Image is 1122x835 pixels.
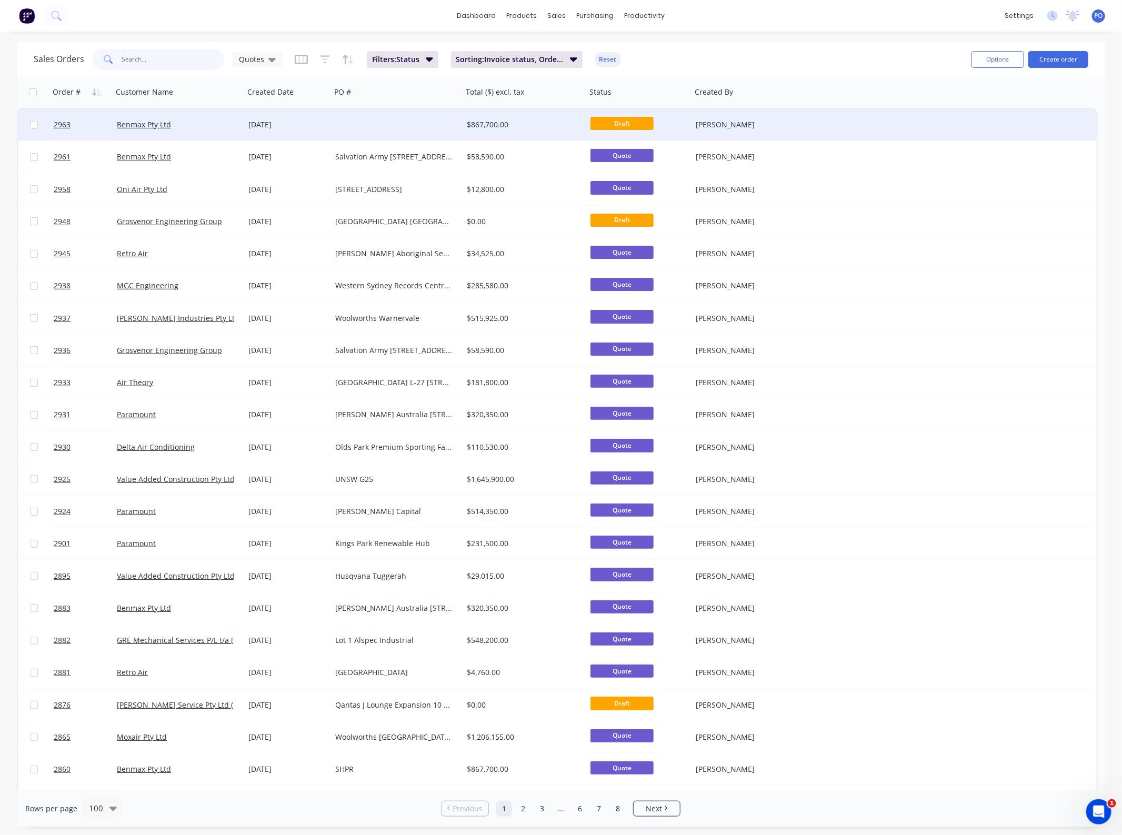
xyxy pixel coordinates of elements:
button: Create order [1028,51,1088,68]
div: Kings Park Renewable Hub [335,538,452,549]
span: Quote [590,246,654,259]
span: Quote [590,343,654,356]
div: [PERSON_NAME] [696,442,813,452]
span: Quote [590,600,654,613]
a: 2925 [54,464,117,495]
a: Benmax Pty Ltd [117,152,171,162]
span: 2882 [54,635,71,646]
a: 2895 [54,560,117,592]
span: 2945 [54,248,71,259]
div: [PERSON_NAME] [696,474,813,485]
div: [DATE] [248,442,327,452]
span: Quote [590,632,654,646]
span: Quote [590,568,654,581]
div: $1,206,155.00 [467,732,576,742]
span: Quote [590,407,654,420]
div: settings [999,8,1039,24]
div: [PERSON_NAME] [696,506,813,517]
a: 2958 [54,174,117,205]
a: Benmax Pty Ltd [117,119,171,129]
a: 2936 [54,335,117,366]
div: [DATE] [248,603,327,613]
div: [DATE] [248,635,327,646]
div: [DATE] [248,474,327,485]
span: Quote [590,278,654,291]
ul: Pagination [437,801,685,817]
a: 2901 [54,528,117,559]
a: Grosvenor Engineering Group [117,345,222,355]
div: products [502,8,543,24]
div: [DATE] [248,538,327,549]
a: 2849 [54,786,117,817]
div: [GEOGRAPHIC_DATA] [GEOGRAPHIC_DATA][MEDICAL_DATA] [335,216,452,227]
a: Oni Air Pty Ltd [117,184,167,194]
div: $58,590.00 [467,345,576,356]
div: [PERSON_NAME] [696,667,813,678]
input: Search... [122,49,225,70]
a: Retro Air [117,667,148,677]
span: 2936 [54,345,71,356]
a: Air Theory [117,377,153,387]
div: [PERSON_NAME] [696,345,813,356]
div: [DATE] [248,216,327,227]
div: Western Sydney Records Centre [STREET_ADDRESS][PERSON_NAME] [335,280,452,291]
span: Quote [590,729,654,742]
div: $110,530.00 [467,442,576,452]
div: [PERSON_NAME] [696,700,813,710]
div: [DATE] [248,119,327,130]
span: 2948 [54,216,71,227]
div: PO # [334,87,351,97]
div: $4,760.00 [467,667,576,678]
div: Total ($) excl. tax [466,87,524,97]
div: $1,645,900.00 [467,474,576,485]
div: purchasing [572,8,619,24]
a: Previous page [442,803,488,814]
div: Olds Park Premium Sporting Facility [335,442,452,452]
a: Value Added Construction Pty Ltd [117,474,235,484]
a: 2860 [54,753,117,785]
div: [DATE] [248,313,327,324]
div: [PERSON_NAME] [696,248,813,259]
a: MGC Engineering [117,280,178,290]
div: [DATE] [248,152,327,162]
a: 2883 [54,592,117,624]
img: Factory [19,8,35,24]
a: 2933 [54,367,117,398]
a: Benmax Pty Ltd [117,603,171,613]
div: [PERSON_NAME] [696,119,813,130]
span: 2924 [54,506,71,517]
div: [PERSON_NAME] [696,764,813,774]
div: Created By [695,87,733,97]
span: Quote [590,181,654,194]
a: Page 1 is your current page [496,801,512,817]
span: Quote [590,665,654,678]
div: [PERSON_NAME] Australia [STREET_ADDRESS][PERSON_NAME] [335,409,452,420]
span: 2883 [54,603,71,613]
a: Next page [634,803,680,814]
span: 2930 [54,442,71,452]
span: Filters: Status [372,54,419,65]
span: 2931 [54,409,71,420]
div: [GEOGRAPHIC_DATA] L-27 [STREET_ADDRESS] [335,377,452,388]
div: Lot 1 Alspec Industrial [335,635,452,646]
span: Quote [590,149,654,162]
div: $285,580.00 [467,280,576,291]
div: Order # [53,87,81,97]
a: [PERSON_NAME] Industries Pty Ltd [117,313,239,323]
span: 2938 [54,280,71,291]
a: Page 6 [572,801,588,817]
a: 2924 [54,496,117,527]
a: [PERSON_NAME] Service Pty Ltd ([PERSON_NAME] - Spotless) [117,700,330,710]
span: Rows per page [25,803,77,814]
div: [DATE] [248,409,327,420]
div: [PERSON_NAME] [696,184,813,195]
div: [PERSON_NAME] Aboriginal Services [PERSON_NAME][STREET_ADDRESS] [335,248,452,259]
div: SHPR [335,764,452,774]
div: [PERSON_NAME] Capital [335,506,452,517]
div: [PERSON_NAME] [696,313,813,324]
div: Salvation Army [STREET_ADDRESS] [335,345,452,356]
div: Qantas J Lounge Expansion 10 Arrivals Court Mascot [GEOGRAPHIC_DATA] 2020 [335,700,452,710]
div: [DATE] [248,700,327,710]
div: Customer Name [116,87,173,97]
div: $34,525.00 [467,248,576,259]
